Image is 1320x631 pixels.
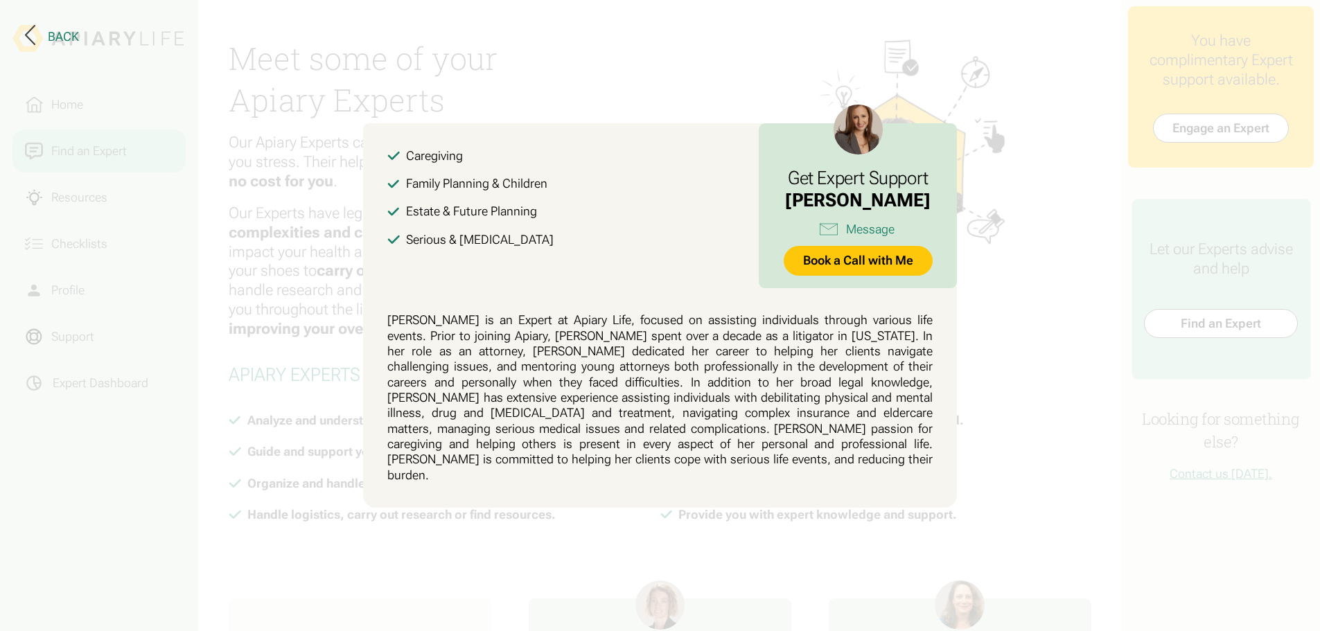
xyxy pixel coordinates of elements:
[846,222,895,237] div: Message
[784,246,933,275] a: Book a Call with Me
[48,29,79,44] div: Back
[406,232,554,247] div: Serious & [MEDICAL_DATA]
[406,148,463,163] div: Caregiving
[785,189,931,213] div: [PERSON_NAME]
[785,167,931,189] h3: Get Expert Support
[784,218,933,240] a: Message
[406,204,537,219] div: Estate & Future Planning
[406,176,547,191] div: Family Planning & Children
[25,25,79,48] button: Back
